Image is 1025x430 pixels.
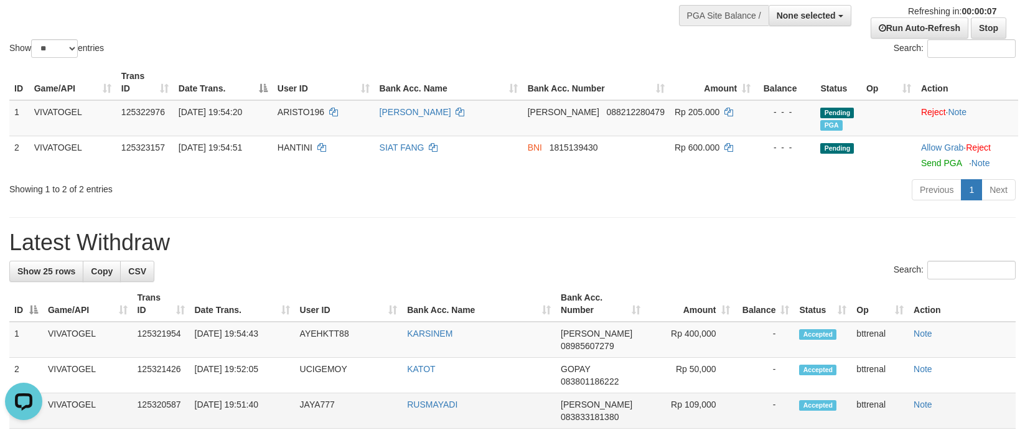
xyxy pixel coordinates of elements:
[914,400,932,409] a: Note
[9,322,43,358] td: 1
[528,107,599,117] span: [PERSON_NAME]
[9,178,418,195] div: Showing 1 to 2 of 2 entries
[278,107,324,117] span: ARISTO196
[670,65,756,100] th: Amount: activate to sort column ascending
[756,65,815,100] th: Balance
[851,322,909,358] td: bttrenal
[820,120,842,131] span: PGA
[179,143,242,152] span: [DATE] 19:54:51
[375,65,523,100] th: Bank Acc. Name: activate to sort column ascending
[550,143,598,152] span: Copy 1815139430 to clipboard
[761,106,810,118] div: - - -
[799,329,836,340] span: Accepted
[407,364,435,374] a: KATOT
[278,143,312,152] span: HANTINI
[43,286,133,322] th: Game/API: activate to sort column ascending
[380,107,451,117] a: [PERSON_NAME]
[971,17,1006,39] a: Stop
[735,286,795,322] th: Balance: activate to sort column ascending
[43,393,133,429] td: VIVATOGEL
[9,286,43,322] th: ID: activate to sort column descending
[5,5,42,42] button: Open LiveChat chat widget
[645,322,735,358] td: Rp 400,000
[908,6,996,16] span: Refreshing in:
[916,136,1018,174] td: ·
[916,100,1018,136] td: ·
[190,358,295,393] td: [DATE] 19:52:05
[17,266,75,276] span: Show 25 rows
[851,286,909,322] th: Op: activate to sort column ascending
[402,286,556,322] th: Bank Acc. Name: activate to sort column ascending
[190,286,295,322] th: Date Trans.: activate to sort column ascending
[799,365,836,375] span: Accepted
[273,65,375,100] th: User ID: activate to sort column ascending
[645,358,735,393] td: Rp 50,000
[735,322,795,358] td: -
[43,322,133,358] td: VIVATOGEL
[561,412,619,422] span: Copy 083833181380 to clipboard
[794,286,851,322] th: Status: activate to sort column ascending
[921,143,966,152] span: ·
[851,393,909,429] td: bttrenal
[981,179,1016,200] a: Next
[871,17,968,39] a: Run Auto-Refresh
[914,364,932,374] a: Note
[912,179,962,200] a: Previous
[9,39,104,58] label: Show entries
[179,107,242,117] span: [DATE] 19:54:20
[948,107,966,117] a: Note
[523,65,670,100] th: Bank Acc. Number: activate to sort column ascending
[916,65,1018,100] th: Action
[91,266,113,276] span: Copy
[29,100,116,136] td: VIVATOGEL
[561,400,632,409] span: [PERSON_NAME]
[9,100,29,136] td: 1
[133,286,190,322] th: Trans ID: activate to sort column ascending
[914,329,932,339] a: Note
[133,358,190,393] td: 125321426
[921,107,946,117] a: Reject
[29,136,116,174] td: VIVATOGEL
[861,65,916,100] th: Op: activate to sort column ascending
[777,11,836,21] span: None selected
[116,65,174,100] th: Trans ID: activate to sort column ascending
[561,364,590,374] span: GOPAY
[927,261,1016,279] input: Search:
[735,393,795,429] td: -
[556,286,645,322] th: Bank Acc. Number: activate to sort column ascending
[133,322,190,358] td: 125321954
[43,358,133,393] td: VIVATOGEL
[971,158,990,168] a: Note
[962,6,996,16] strong: 00:00:07
[851,358,909,393] td: bttrenal
[561,329,632,339] span: [PERSON_NAME]
[761,141,810,154] div: - - -
[921,158,962,168] a: Send PGA
[820,108,854,118] span: Pending
[295,322,403,358] td: AYEHKTT88
[679,5,769,26] div: PGA Site Balance /
[894,261,1016,279] label: Search:
[295,393,403,429] td: JAYA777
[407,400,457,409] a: RUSMAYADI
[675,143,719,152] span: Rp 600.000
[380,143,424,152] a: SIAT FANG
[128,266,146,276] span: CSV
[121,143,165,152] span: 125323157
[9,65,29,100] th: ID
[927,39,1016,58] input: Search:
[645,286,735,322] th: Amount: activate to sort column ascending
[133,393,190,429] td: 125320587
[966,143,991,152] a: Reject
[407,329,452,339] a: KARSINEM
[295,286,403,322] th: User ID: activate to sort column ascending
[190,393,295,429] td: [DATE] 19:51:40
[31,39,78,58] select: Showentries
[9,136,29,174] td: 2
[735,358,795,393] td: -
[606,107,664,117] span: Copy 088212280479 to clipboard
[83,261,121,282] a: Copy
[769,5,851,26] button: None selected
[961,179,982,200] a: 1
[561,341,614,351] span: Copy 08985607279 to clipboard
